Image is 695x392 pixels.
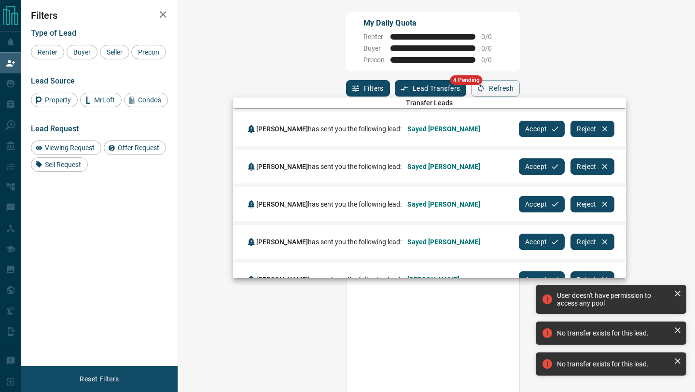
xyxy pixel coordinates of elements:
[519,271,565,288] button: Accept
[519,121,565,137] button: Accept
[256,163,402,170] span: has sent you the following lead:
[256,276,308,283] span: [PERSON_NAME]
[407,276,459,283] span: [PERSON_NAME]
[570,196,614,212] button: Reject
[233,99,626,107] span: Transfer Leads
[256,200,308,208] span: [PERSON_NAME]
[519,196,565,212] button: Accept
[519,234,565,250] button: Accept
[407,163,480,170] span: Sayed [PERSON_NAME]
[570,271,614,288] button: Reject
[256,238,402,246] span: has sent you the following lead:
[570,234,614,250] button: Reject
[570,121,614,137] button: Reject
[407,125,480,133] span: Sayed [PERSON_NAME]
[256,163,308,170] span: [PERSON_NAME]
[256,125,402,133] span: has sent you the following lead:
[407,200,480,208] span: Sayed [PERSON_NAME]
[407,238,480,246] span: Sayed [PERSON_NAME]
[256,238,308,246] span: [PERSON_NAME]
[256,200,402,208] span: has sent you the following lead:
[557,329,670,337] div: No transfer exists for this lead.
[557,292,670,307] div: User doesn't have permission to access any pool
[256,125,308,133] span: [PERSON_NAME]
[557,360,670,368] div: No transfer exists for this lead.
[519,158,565,175] button: Accept
[570,158,614,175] button: Reject
[256,276,402,283] span: has sent you the following lead:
